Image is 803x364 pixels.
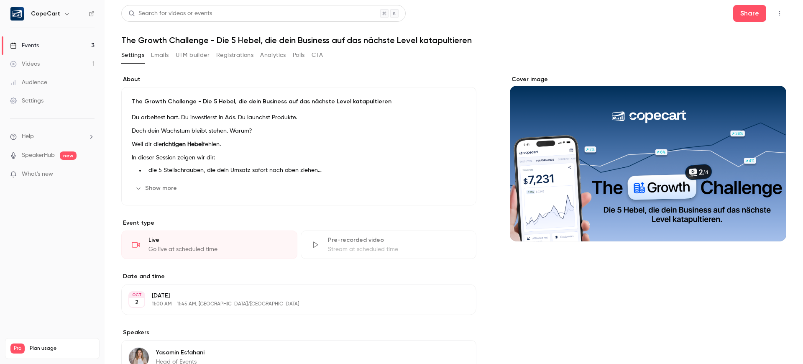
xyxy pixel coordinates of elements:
[10,78,47,87] div: Audience
[128,9,212,18] div: Search for videos or events
[22,151,55,160] a: SpeakerHub
[30,345,94,352] span: Plan usage
[156,349,205,357] p: Yasamin Esfahani
[312,49,323,62] button: CTA
[10,41,39,50] div: Events
[148,245,287,254] div: Go live at scheduled time
[129,292,144,298] div: OCT
[121,35,786,45] h1: The Growth Challenge - Die 5 Hebel, die dein Business auf das nächste Level katapultieren
[733,5,766,22] button: Share
[145,166,466,175] li: die 5 Stellschrauben, die dein Umsatz sofort nach oben ziehen
[152,292,432,300] p: [DATE]
[510,75,786,241] section: Cover image
[176,49,210,62] button: UTM builder
[260,49,286,62] button: Analytics
[121,49,144,62] button: Settings
[121,219,476,227] p: Event type
[10,60,40,68] div: Videos
[31,10,60,18] h6: CopeCart
[121,231,297,259] div: LiveGo live at scheduled time
[132,113,466,123] p: Du arbeitest hart. Du investierst in Ads. Du launchst Produkte.
[132,139,466,149] p: Weil dir die fehlen.
[293,49,305,62] button: Polls
[328,236,466,244] div: Pre-recorded video
[151,49,169,62] button: Emails
[152,301,432,308] p: 11:00 AM - 11:45 AM, [GEOGRAPHIC_DATA]/[GEOGRAPHIC_DATA]
[162,141,203,147] strong: richtigen Hebel
[121,272,476,281] label: Date and time
[301,231,477,259] div: Pre-recorded videoStream at scheduled time
[510,75,786,84] label: Cover image
[132,153,466,163] p: In dieser Session zeigen wir dir:
[135,298,138,307] p: 2
[132,126,466,136] p: Doch dein Wachstum bleibt stehen. Warum?
[22,170,53,179] span: What's new
[10,343,25,354] span: Pro
[132,97,466,106] p: The Growth Challenge - Die 5 Hebel, die dein Business auf das nächste Level katapultieren
[60,151,77,160] span: new
[121,328,476,337] label: Speakers
[216,49,253,62] button: Registrations
[328,245,466,254] div: Stream at scheduled time
[148,236,287,244] div: Live
[10,132,95,141] li: help-dropdown-opener
[132,182,182,195] button: Show more
[22,132,34,141] span: Help
[10,7,24,21] img: CopeCart
[10,97,43,105] div: Settings
[121,75,476,84] label: About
